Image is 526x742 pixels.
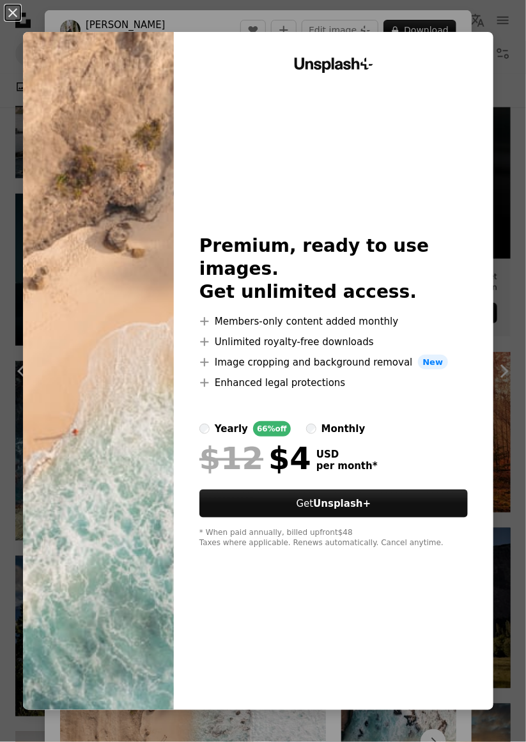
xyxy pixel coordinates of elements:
input: yearly66%off [199,424,210,434]
span: $12 [199,442,263,475]
div: * When paid annually, billed upfront $48 Taxes where applicable. Renews automatically. Cancel any... [199,528,468,548]
div: monthly [321,421,366,437]
span: USD [316,449,378,460]
button: GetUnsplash+ [199,490,468,518]
li: Enhanced legal protections [199,375,468,390]
h2: Premium, ready to use images. Get unlimited access. [199,235,468,304]
div: $4 [199,442,311,475]
input: monthly [306,424,316,434]
div: yearly [215,421,248,437]
strong: Unsplash+ [313,498,371,509]
span: New [418,355,449,370]
li: Image cropping and background removal [199,355,468,370]
div: 66% off [253,421,291,437]
li: Unlimited royalty-free downloads [199,334,468,350]
li: Members-only content added monthly [199,314,468,329]
span: per month * [316,460,378,472]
